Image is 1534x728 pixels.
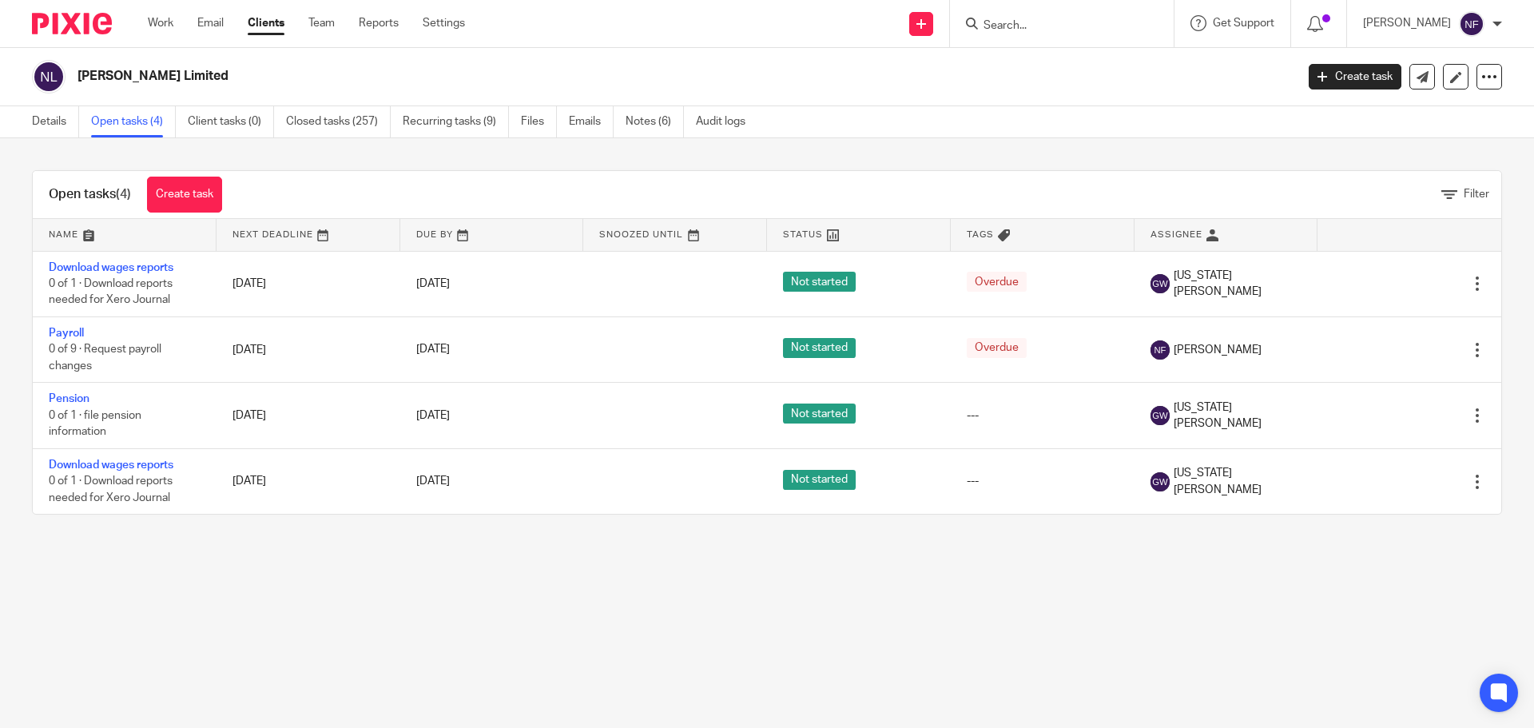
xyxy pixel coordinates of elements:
div: --- [967,408,1119,424]
span: Not started [783,272,856,292]
a: Work [148,15,173,31]
a: Client tasks (0) [188,106,274,137]
span: Get Support [1213,18,1274,29]
span: Overdue [967,338,1027,358]
a: Pension [49,393,89,404]
span: Overdue [967,272,1027,292]
img: svg%3E [1459,11,1484,37]
a: Notes (6) [626,106,684,137]
a: Reports [359,15,399,31]
span: Not started [783,404,856,424]
a: Create task [147,177,222,213]
span: Filter [1464,189,1489,200]
a: Team [308,15,335,31]
span: Not started [783,338,856,358]
span: [PERSON_NAME] [1174,342,1262,358]
a: Payroll [49,328,84,339]
p: [PERSON_NAME] [1363,15,1451,31]
span: [DATE] [416,410,450,421]
a: Create task [1309,64,1401,90]
a: Clients [248,15,284,31]
span: [DATE] [416,476,450,487]
a: Settings [423,15,465,31]
a: Closed tasks (257) [286,106,391,137]
span: 0 of 9 · Request payroll changes [49,344,161,372]
span: Status [783,230,823,239]
span: 0 of 1 · Download reports needed for Xero Journal [49,475,173,503]
span: Snoozed Until [599,230,683,239]
img: svg%3E [1150,472,1170,491]
img: Pixie [32,13,112,34]
img: svg%3E [1150,340,1170,360]
a: Email [197,15,224,31]
span: (4) [116,188,131,201]
a: Audit logs [696,106,757,137]
span: 0 of 1 · Download reports needed for Xero Journal [49,278,173,306]
div: --- [967,473,1119,489]
h2: [PERSON_NAME] Limited [77,68,1043,85]
span: [US_STATE][PERSON_NAME] [1174,400,1302,432]
input: Search [982,19,1126,34]
span: Not started [783,470,856,490]
a: Recurring tasks (9) [403,106,509,137]
a: Download wages reports [49,459,173,471]
td: [DATE] [217,251,400,316]
img: svg%3E [32,60,66,93]
td: [DATE] [217,383,400,448]
td: [DATE] [217,316,400,382]
img: svg%3E [1150,274,1170,293]
span: Tags [967,230,994,239]
a: Emails [569,106,614,137]
a: Details [32,106,79,137]
span: 0 of 1 · file pension information [49,410,141,438]
span: [US_STATE][PERSON_NAME] [1174,268,1302,300]
a: Files [521,106,557,137]
span: [US_STATE][PERSON_NAME] [1174,465,1302,498]
span: [DATE] [416,344,450,356]
span: [DATE] [416,278,450,289]
a: Download wages reports [49,262,173,273]
img: svg%3E [1150,406,1170,425]
a: Open tasks (4) [91,106,176,137]
td: [DATE] [217,448,400,514]
h1: Open tasks [49,186,131,203]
